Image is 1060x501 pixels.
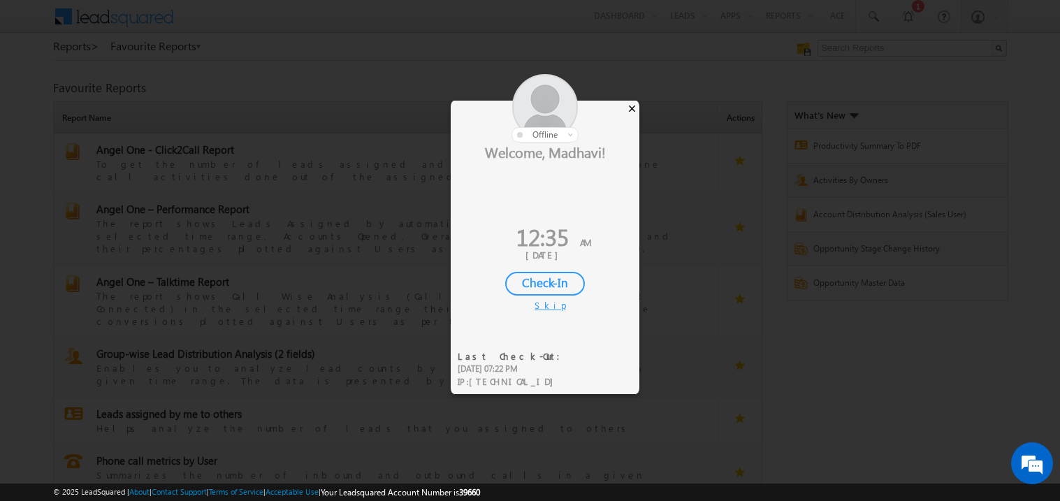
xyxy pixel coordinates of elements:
div: × [625,101,639,116]
span: AM [580,236,591,248]
div: [DATE] 07:22 PM [458,363,569,375]
span: [TECHNICAL_ID] [469,375,560,387]
div: Check-In [505,272,585,296]
span: 12:35 [516,221,569,252]
div: Skip [535,299,556,312]
span: 39660 [459,487,480,498]
div: IP : [458,375,569,389]
div: Welcome, Madhavi! [451,143,639,161]
a: Contact Support [152,487,207,496]
a: Terms of Service [209,487,263,496]
a: Acceptable Use [266,487,319,496]
a: About [129,487,150,496]
span: Your Leadsquared Account Number is [321,487,480,498]
div: Last Check-Out: [458,350,569,363]
span: © 2025 LeadSquared | | | | | [53,486,480,499]
div: [DATE] [461,249,629,261]
span: offline [532,129,558,140]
